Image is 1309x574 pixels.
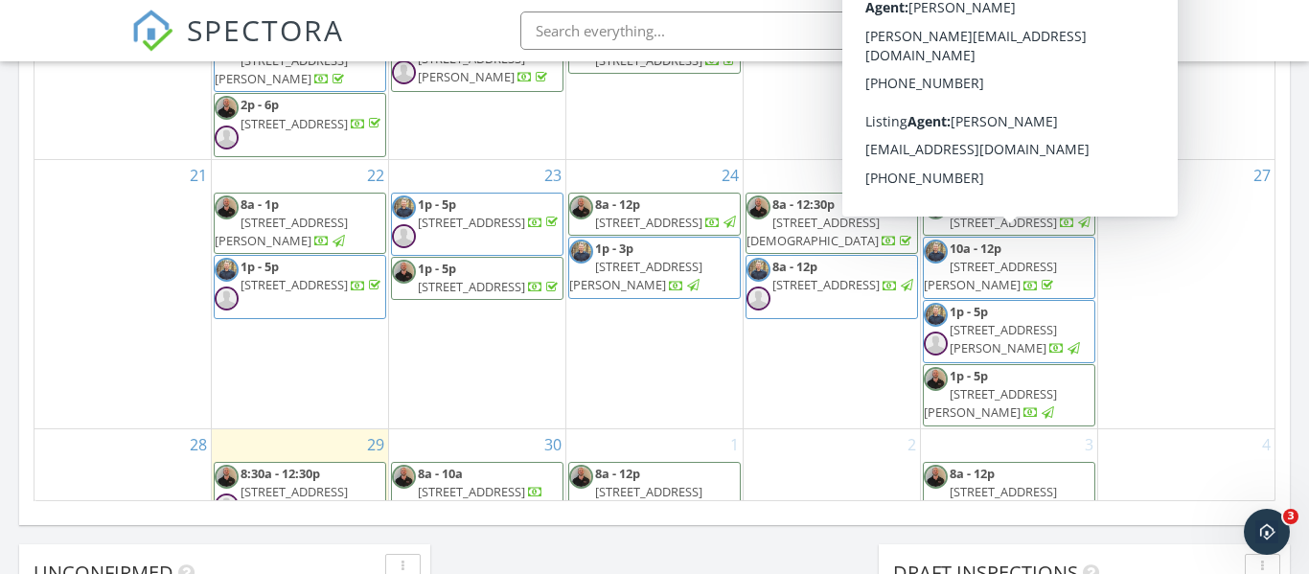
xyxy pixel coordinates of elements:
[568,193,741,236] a: 8a - 12p [STREET_ADDRESS]
[974,31,1165,50] div: Blackland Home Inspections
[924,332,948,356] img: default-user-f0147aede5fd5fa78ca7ade42f37bd4542148d508eef1c3d3ea960f66861d68b.jpg
[1097,159,1275,428] td: Go to September 27, 2025
[924,52,1057,87] span: [STREET_ADDRESS][PERSON_NAME]
[392,224,416,248] img: default-user-f0147aede5fd5fa78ca7ade42f37bd4542148d508eef1c3d3ea960f66861d68b.jpg
[214,93,386,156] a: 2p - 6p [STREET_ADDRESS]
[924,465,1057,518] a: 8a - 12p [STREET_ADDRESS][PERSON_NAME]
[924,240,948,264] img: clay1scaledcircle.jpg
[418,260,562,295] a: 1p - 5p [STREET_ADDRESS]
[392,260,416,284] img: tom.jpg
[389,159,566,428] td: Go to September 23, 2025
[746,258,770,282] img: clay1scaledcircle.jpg
[131,10,173,52] img: The Best Home Inspection Software - Spectora
[595,465,640,482] span: 8a - 12p
[923,193,1095,236] a: 8a - 12p [STREET_ADDRESS]
[1072,160,1097,191] a: Go to September 26, 2025
[950,195,995,213] span: 8a - 12p
[540,429,565,460] a: Go to September 30, 2025
[418,465,543,500] a: 8a - 10a [STREET_ADDRESS]
[418,278,525,295] span: [STREET_ADDRESS]
[418,465,463,482] span: 8a - 10a
[241,465,320,482] span: 8:30a - 12:30p
[215,494,239,517] img: default-user-f0147aede5fd5fa78ca7ade42f37bd4542148d508eef1c3d3ea960f66861d68b.jpg
[569,258,702,293] span: [STREET_ADDRESS][PERSON_NAME]
[726,429,743,460] a: Go to October 1, 2025
[392,465,416,489] img: tom.jpg
[923,300,1095,363] a: 1p - 5p [STREET_ADDRESS][PERSON_NAME]
[215,287,239,310] img: default-user-f0147aede5fd5fa78ca7ade42f37bd4542148d508eef1c3d3ea960f66861d68b.jpg
[215,258,239,282] img: clay1scaledcircle.jpg
[214,462,386,561] a: 8:30a - 12:30p [STREET_ADDRESS][PERSON_NAME][DEMOGRAPHIC_DATA]
[924,258,1057,293] span: [STREET_ADDRESS][PERSON_NAME]
[923,462,1095,524] a: 8a - 12p [STREET_ADDRESS][PERSON_NAME]
[924,303,948,327] img: clay1scaledcircle.jpg
[950,195,1093,231] a: 8a - 12p [STREET_ADDRESS]
[215,126,239,149] img: default-user-f0147aede5fd5fa78ca7ade42f37bd4542148d508eef1c3d3ea960f66861d68b.jpg
[569,240,593,264] img: clay1scaledcircle.jpg
[215,214,348,249] span: [STREET_ADDRESS][PERSON_NAME]
[418,260,456,277] span: 1p - 5p
[540,160,565,191] a: Go to September 23, 2025
[212,159,389,428] td: Go to September 22, 2025
[595,214,702,231] span: [STREET_ADDRESS]
[392,60,416,84] img: default-user-f0147aede5fd5fa78ca7ade42f37bd4542148d508eef1c3d3ea960f66861d68b.jpg
[920,159,1097,428] td: Go to September 26, 2025
[924,385,1057,421] span: [STREET_ADDRESS][PERSON_NAME]
[520,11,904,50] input: Search everything...
[1244,509,1290,555] iframe: Intercom live chat
[595,240,633,257] span: 1p - 3p
[743,159,920,428] td: Go to September 25, 2025
[950,303,988,320] span: 1p - 5p
[746,287,770,310] img: default-user-f0147aede5fd5fa78ca7ade42f37bd4542148d508eef1c3d3ea960f66861d68b.jpg
[241,483,373,537] span: [STREET_ADDRESS][PERSON_NAME][DEMOGRAPHIC_DATA]
[568,237,741,299] a: 1p - 3p [STREET_ADDRESS][PERSON_NAME]
[241,96,279,113] span: 2p - 6p
[895,160,920,191] a: Go to September 25, 2025
[391,462,563,505] a: 8a - 10a [STREET_ADDRESS]
[186,429,211,460] a: Go to September 28, 2025
[595,195,640,213] span: 8a - 12p
[904,429,920,460] a: Go to October 2, 2025
[772,195,835,213] span: 8a - 12:30p
[363,429,388,460] a: Go to September 29, 2025
[746,214,880,249] span: [STREET_ADDRESS][DEMOGRAPHIC_DATA]
[391,193,563,256] a: 1p - 5p [STREET_ADDRESS]
[1081,429,1097,460] a: Go to October 3, 2025
[363,160,388,191] a: Go to September 22, 2025
[566,159,744,428] td: Go to September 24, 2025
[746,195,770,219] img: tom.jpg
[418,50,525,85] span: [STREET_ADDRESS][PERSON_NAME]
[772,258,817,275] span: 8a - 12p
[392,195,416,219] img: clay1scaledcircle.jpg
[746,255,918,318] a: 8a - 12p [STREET_ADDRESS]
[569,465,702,518] a: 8a - 12p [STREET_ADDRESS][PERSON_NAME]
[772,258,916,293] a: 8a - 12p [STREET_ADDRESS]
[215,465,239,489] img: tom.jpg
[746,195,915,249] a: 8a - 12:30p [STREET_ADDRESS][DEMOGRAPHIC_DATA]
[595,52,702,69] span: [STREET_ADDRESS]
[569,483,702,518] span: [STREET_ADDRESS][PERSON_NAME]
[924,195,948,219] img: tom.jpg
[950,367,988,384] span: 1p - 5p
[924,483,1057,518] span: [STREET_ADDRESS][PERSON_NAME]
[215,96,239,120] img: tom.jpg
[772,276,880,293] span: [STREET_ADDRESS]
[214,193,386,255] a: 8a - 1p [STREET_ADDRESS][PERSON_NAME]
[569,195,593,219] img: tom.jpg
[569,240,702,293] a: 1p - 3p [STREET_ADDRESS][PERSON_NAME]
[950,303,1083,356] a: 1p - 5p [STREET_ADDRESS][PERSON_NAME]
[186,160,211,191] a: Go to September 21, 2025
[418,195,562,231] a: 1p - 5p [STREET_ADDRESS]
[241,258,279,275] span: 1p - 5p
[187,10,344,50] span: SPECTORA
[950,214,1057,231] span: [STREET_ADDRESS]
[950,465,995,482] span: 8a - 12p
[131,26,344,66] a: SPECTORA
[568,462,741,524] a: 8a - 12p [STREET_ADDRESS][PERSON_NAME]
[923,31,1095,93] a: 8a - 11a [STREET_ADDRESS][PERSON_NAME]
[924,465,948,489] img: tom.jpg
[418,214,525,231] span: [STREET_ADDRESS]
[418,195,456,213] span: 1p - 5p
[924,240,1057,293] a: 10a - 12p [STREET_ADDRESS][PERSON_NAME]
[1258,429,1275,460] a: Go to October 4, 2025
